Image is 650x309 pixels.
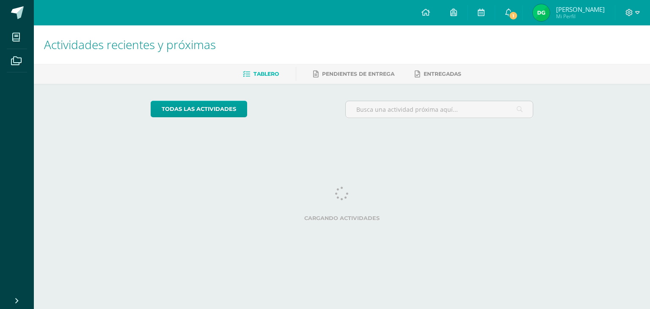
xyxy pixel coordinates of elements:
[313,67,394,81] a: Pendientes de entrega
[346,101,533,118] input: Busca una actividad próxima aquí...
[253,71,279,77] span: Tablero
[533,4,550,21] img: b3b98cb406476e806971b05b809a08ff.png
[556,5,605,14] span: [PERSON_NAME]
[415,67,461,81] a: Entregadas
[151,101,247,117] a: todas las Actividades
[509,11,518,20] span: 1
[424,71,461,77] span: Entregadas
[322,71,394,77] span: Pendientes de entrega
[151,215,534,221] label: Cargando actividades
[556,13,605,20] span: Mi Perfil
[243,67,279,81] a: Tablero
[44,36,216,52] span: Actividades recientes y próximas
